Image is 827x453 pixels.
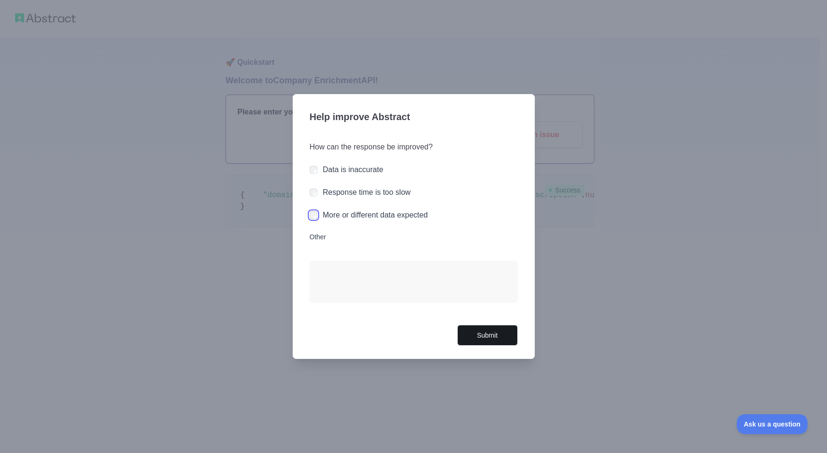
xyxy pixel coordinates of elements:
h3: Help improve Abstract [310,105,518,130]
h3: How can the response be improved? [310,141,518,153]
label: Response time is too slow [323,188,411,196]
label: More or different data expected [323,211,428,219]
label: Other [310,232,518,242]
iframe: Toggle Customer Support [737,414,808,434]
button: Submit [457,325,518,346]
label: Data is inaccurate [323,166,383,174]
